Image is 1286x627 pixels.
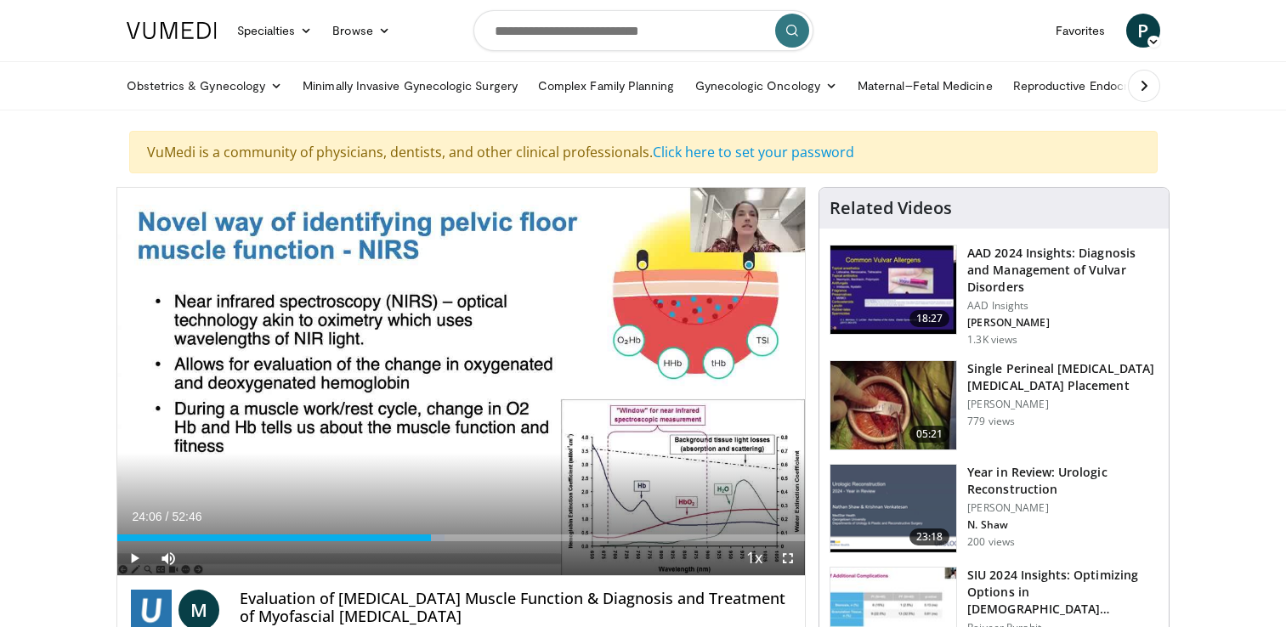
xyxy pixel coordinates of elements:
a: 23:18 Year in Review: Urologic Reconstruction [PERSON_NAME] N. Shaw 200 views [830,464,1159,554]
a: Favorites [1045,14,1116,48]
p: 779 views [967,415,1015,428]
p: [PERSON_NAME] [967,398,1159,411]
p: [PERSON_NAME] [967,501,1159,515]
p: 1.3K views [967,333,1017,347]
button: Fullscreen [771,541,805,575]
div: VuMedi is a community of physicians, dentists, and other clinical professionals. [129,131,1158,173]
a: Gynecologic Oncology [685,69,847,103]
button: Playback Rate [737,541,771,575]
a: Obstetrics & Gynecology [116,69,293,103]
a: Browse [322,14,400,48]
video-js: Video Player [117,188,806,576]
a: Maternal–Fetal Medicine [847,69,1003,103]
img: a4763f22-b98d-4ca7-a7b0-76e2b474f451.png.150x105_q85_crop-smart_upscale.png [830,465,956,553]
img: 735fcd68-c9dc-4d64-bd7c-3ac0607bf3e9.150x105_q85_crop-smart_upscale.jpg [830,361,956,449]
div: Progress Bar [117,534,806,541]
span: 24:06 [133,510,162,523]
span: 18:27 [909,310,950,327]
h3: Single Perineal [MEDICAL_DATA] [MEDICAL_DATA] Placement [967,360,1159,394]
img: 391116fa-c4eb-4293-bed8-ba80efc87e4b.150x105_q85_crop-smart_upscale.jpg [830,246,956,334]
button: Mute [151,541,185,575]
a: Specialties [227,14,323,48]
p: AAD Insights [967,299,1159,313]
button: Play [117,541,151,575]
h4: Evaluation of [MEDICAL_DATA] Muscle Function & Diagnosis and Treatment of Myofascial [MEDICAL_DATA] [240,590,792,626]
h3: AAD 2024 Insights: Diagnosis and Management of Vulvar Disorders [967,245,1159,296]
img: VuMedi Logo [127,22,217,39]
span: 52:46 [172,510,201,523]
a: Minimally Invasive Gynecologic Surgery [292,69,528,103]
span: / [166,510,169,523]
span: 05:21 [909,426,950,443]
a: Complex Family Planning [528,69,685,103]
h3: SIU 2024 Insights: Optimizing Options in [DEMOGRAPHIC_DATA] [MEDICAL_DATA] [967,567,1159,618]
a: Click here to set your password [653,143,854,161]
a: P [1126,14,1160,48]
p: 200 views [967,535,1015,549]
a: 05:21 Single Perineal [MEDICAL_DATA] [MEDICAL_DATA] Placement [PERSON_NAME] 779 views [830,360,1159,450]
p: N. Shaw [967,518,1159,532]
h4: Related Videos [830,198,952,218]
input: Search topics, interventions [473,10,813,51]
span: 23:18 [909,528,950,545]
h3: Year in Review: Urologic Reconstruction [967,464,1159,498]
a: 18:27 AAD 2024 Insights: Diagnosis and Management of Vulvar Disorders AAD Insights [PERSON_NAME] ... [830,245,1159,347]
p: [PERSON_NAME] [967,316,1159,330]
